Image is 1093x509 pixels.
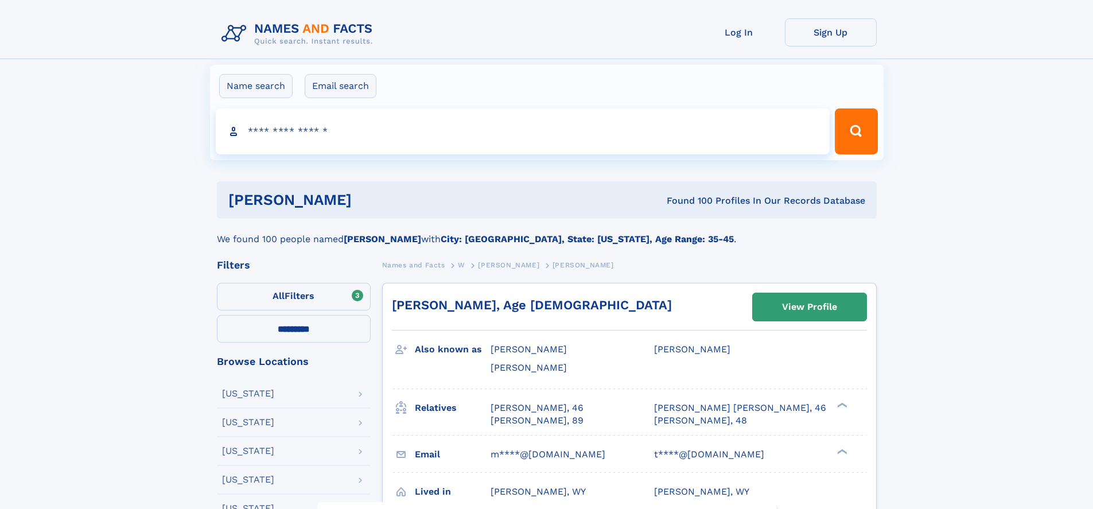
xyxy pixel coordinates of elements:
h3: Also known as [415,340,491,359]
label: Name search [219,74,293,98]
a: Names and Facts [382,258,445,272]
a: [PERSON_NAME], 89 [491,414,584,427]
div: [US_STATE] [222,418,274,427]
a: [PERSON_NAME], 48 [654,414,747,427]
h3: Email [415,445,491,464]
button: Search Button [835,108,877,154]
div: [US_STATE] [222,475,274,484]
div: Filters [217,260,371,270]
span: [PERSON_NAME] [553,261,614,269]
span: [PERSON_NAME], WY [654,486,749,497]
div: [US_STATE] [222,389,274,398]
span: [PERSON_NAME] [478,261,539,269]
span: [PERSON_NAME] [654,344,730,355]
a: [PERSON_NAME] [478,258,539,272]
h3: Lived in [415,482,491,502]
a: View Profile [753,293,866,321]
h3: Relatives [415,398,491,418]
a: [PERSON_NAME], Age [DEMOGRAPHIC_DATA] [392,298,672,312]
a: W [458,258,465,272]
label: Email search [305,74,376,98]
span: [PERSON_NAME] [491,362,567,373]
span: All [273,290,285,301]
a: [PERSON_NAME] [PERSON_NAME], 46 [654,402,826,414]
b: [PERSON_NAME] [344,234,421,244]
h1: [PERSON_NAME] [228,193,509,207]
b: City: [GEOGRAPHIC_DATA], State: [US_STATE], Age Range: 35-45 [441,234,734,244]
span: [PERSON_NAME], WY [491,486,586,497]
div: View Profile [782,294,837,320]
img: Logo Names and Facts [217,18,382,49]
div: ❯ [834,401,848,409]
div: Browse Locations [217,356,371,367]
div: We found 100 people named with . [217,219,877,246]
span: W [458,261,465,269]
a: Sign Up [785,18,877,46]
div: [US_STATE] [222,446,274,456]
a: [PERSON_NAME], 46 [491,402,584,414]
a: Log In [693,18,785,46]
div: ❯ [834,448,848,455]
div: Found 100 Profiles In Our Records Database [509,195,865,207]
span: [PERSON_NAME] [491,344,567,355]
input: search input [216,108,830,154]
label: Filters [217,283,371,310]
